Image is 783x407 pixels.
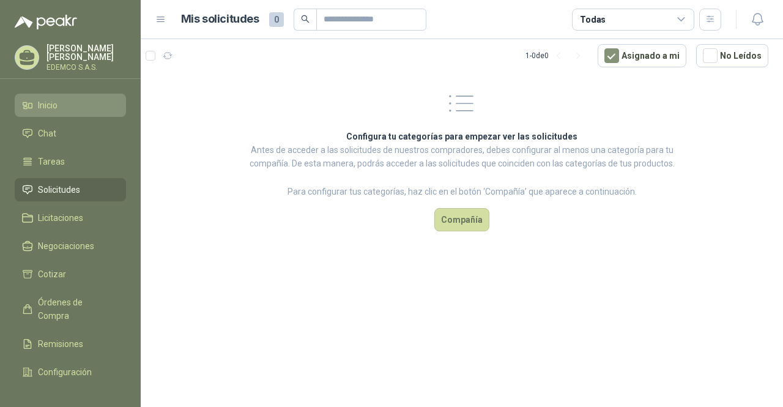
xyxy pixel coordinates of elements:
p: EDEMCO S.A.S. [46,64,126,71]
span: Inicio [38,99,58,112]
span: search [301,15,310,23]
a: Solicitudes [15,178,126,201]
button: Compañía [434,208,489,231]
p: Para configurar tus categorías, haz clic en el botón ‘Compañía’ que aparece a continuación. [248,185,675,198]
a: Negociaciones [15,234,126,258]
span: Negociaciones [38,239,94,253]
a: Remisiones [15,332,126,356]
a: Inicio [15,94,126,117]
div: Todas [580,13,606,26]
span: 0 [269,12,284,27]
span: Cotizar [38,267,66,281]
span: Chat [38,127,56,140]
a: Chat [15,122,126,145]
span: Órdenes de Compra [38,296,114,323]
span: Remisiones [38,337,83,351]
a: Órdenes de Compra [15,291,126,327]
span: Tareas [38,155,65,168]
img: Logo peakr [15,15,77,29]
a: Configuración [15,360,126,384]
h2: Configura tu categorías para empezar ver las solicitudes [248,130,675,143]
h1: Mis solicitudes [181,10,259,28]
a: Tareas [15,150,126,173]
p: Antes de acceder a las solicitudes de nuestros compradores, debes configurar al menos una categor... [248,143,675,170]
a: Cotizar [15,263,126,286]
a: Licitaciones [15,206,126,230]
div: 1 - 0 de 0 [525,46,588,65]
span: Configuración [38,365,92,379]
button: Asignado a mi [598,44,686,67]
span: Licitaciones [38,211,83,225]
button: No Leídos [696,44,768,67]
span: Solicitudes [38,183,80,196]
p: [PERSON_NAME] [PERSON_NAME] [46,44,126,61]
